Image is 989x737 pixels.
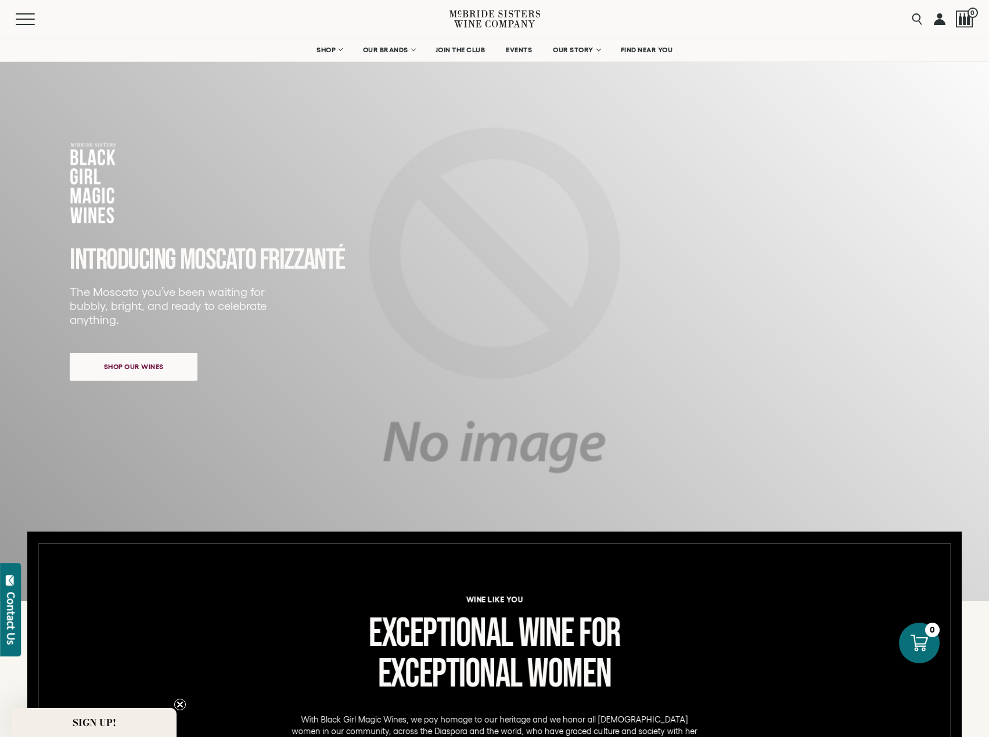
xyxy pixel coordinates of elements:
a: EVENTS [498,38,540,62]
div: SIGN UP!Close teaser [12,708,177,737]
span: OUR STORY [553,46,594,54]
a: OUR BRANDS [355,38,422,62]
a: Shop our wines [70,353,197,381]
span: Shop our wines [84,355,184,378]
button: Mobile Menu Trigger [16,13,57,25]
span: MOSCATO [180,243,256,277]
span: Women [527,650,611,699]
span: SIGN UP! [73,716,116,729]
span: Wine [518,609,574,658]
span: Exceptional [369,609,513,658]
a: FIND NEAR YOU [613,38,681,62]
div: Contact Us [5,592,17,645]
span: 0 [968,8,978,18]
span: FIND NEAR YOU [621,46,673,54]
span: for [579,609,620,658]
span: Exceptional [378,650,522,699]
p: The Moscato you’ve been waiting for bubbly, bright, and ready to celebrate anything. [70,285,274,327]
span: OUR BRANDS [363,46,408,54]
a: OUR STORY [545,38,607,62]
span: SHOP [317,46,336,54]
h6: wine like you [64,595,925,604]
div: 0 [925,623,940,637]
a: SHOP [309,38,350,62]
span: INTRODUCING [70,243,176,277]
span: JOIN THE CLUB [436,46,485,54]
a: JOIN THE CLUB [428,38,493,62]
span: FRIZZANTé [260,243,345,277]
button: Close teaser [174,699,186,710]
span: EVENTS [506,46,532,54]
